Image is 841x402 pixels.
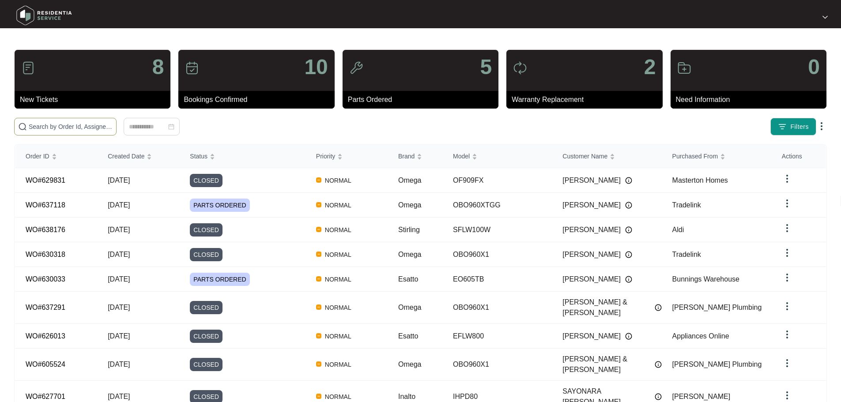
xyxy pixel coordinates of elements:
img: icon [21,61,35,75]
span: [PERSON_NAME] Plumbing [672,304,762,311]
span: [DATE] [108,251,130,258]
span: NORMAL [321,391,355,402]
span: PARTS ORDERED [190,273,249,286]
td: OBO960XTGG [442,193,552,218]
img: dropdown arrow [782,198,792,209]
span: Priority [316,151,336,161]
img: dropdown arrow [782,223,792,233]
span: [DATE] [108,177,130,184]
img: Vercel Logo [316,202,321,207]
img: Info icon [655,304,662,311]
img: Info icon [625,177,632,184]
span: CLOSED [190,223,223,237]
span: [PERSON_NAME] [672,393,731,400]
span: [DATE] [108,226,130,233]
img: Vercel Logo [316,276,321,282]
img: dropdown arrow [782,272,792,283]
th: Brand [388,145,442,168]
span: Esatto [398,332,418,340]
img: Info icon [655,361,662,368]
td: OBO960X1 [442,292,552,324]
p: 8 [152,56,164,78]
th: Created Date [97,145,179,168]
img: dropdown arrow [782,358,792,368]
p: Warranty Replacement [512,94,662,105]
span: [PERSON_NAME] & [PERSON_NAME] [562,354,650,375]
span: NORMAL [321,249,355,260]
span: Created Date [108,151,144,161]
span: Filters [790,122,809,131]
p: Need Information [676,94,826,105]
span: NORMAL [321,331,355,342]
span: [PERSON_NAME] Plumbing [672,361,762,368]
img: dropdown arrow [782,301,792,312]
th: Purchased From [662,145,771,168]
span: Tradelink [672,251,701,258]
th: Actions [771,145,826,168]
img: Vercel Logo [316,252,321,257]
span: CLOSED [190,330,223,343]
img: Vercel Logo [316,394,321,399]
span: [PERSON_NAME] [562,249,621,260]
p: 5 [480,56,492,78]
td: OF909FX [442,168,552,193]
img: icon [513,61,527,75]
span: NORMAL [321,359,355,370]
span: Aldi [672,226,684,233]
span: Stirling [398,226,420,233]
td: EFLW800 [442,324,552,349]
a: WO#626013 [26,332,65,340]
span: [PERSON_NAME] [562,175,621,186]
td: OBO960X1 [442,242,552,267]
img: dropdown arrow [816,121,827,131]
span: Model [453,151,470,161]
span: [DATE] [108,361,130,368]
span: [PERSON_NAME] [562,274,621,285]
span: Purchased From [672,151,718,161]
img: Info icon [625,251,632,258]
span: Bunnings Warehouse [672,275,739,283]
span: CLOSED [190,174,223,187]
p: Parts Ordered [348,94,498,105]
img: Info icon [625,226,632,233]
img: Vercel Logo [316,361,321,367]
span: [PERSON_NAME] [562,200,621,210]
span: [DATE] [108,332,130,340]
span: [PERSON_NAME] [562,331,621,342]
p: 2 [644,56,656,78]
th: Order ID [15,145,97,168]
span: Omega [398,251,421,258]
td: SFLW100W [442,218,552,242]
span: Tradelink [672,201,701,209]
span: Brand [398,151,415,161]
img: icon [677,61,691,75]
img: Vercel Logo [316,333,321,338]
p: Bookings Confirmed [184,94,334,105]
a: WO#637118 [26,201,65,209]
span: Esatto [398,275,418,283]
img: Info icon [625,202,632,209]
img: residentia service logo [13,2,75,29]
img: dropdown arrow [782,390,792,401]
img: filter icon [778,122,787,131]
span: Order ID [26,151,49,161]
span: Omega [398,177,421,184]
span: Appliances Online [672,332,729,340]
img: icon [185,61,199,75]
span: [PERSON_NAME] [562,225,621,235]
img: Info icon [625,276,632,283]
span: Status [190,151,207,161]
a: WO#638176 [26,226,65,233]
a: WO#605524 [26,361,65,368]
span: NORMAL [321,200,355,210]
span: NORMAL [321,225,355,235]
img: dropdown arrow [782,173,792,184]
span: Masterton Homes [672,177,728,184]
img: dropdown arrow [782,248,792,258]
th: Customer Name [552,145,661,168]
a: WO#629831 [26,177,65,184]
span: PARTS ORDERED [190,199,249,212]
span: [DATE] [108,275,130,283]
span: [PERSON_NAME] & [PERSON_NAME] [562,297,650,318]
p: 0 [808,56,820,78]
